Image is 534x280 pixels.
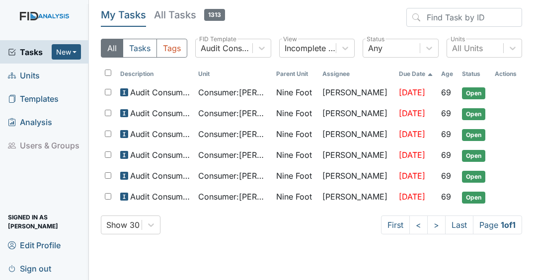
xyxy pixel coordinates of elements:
th: Toggle SortBy [395,66,437,82]
span: Open [462,129,485,141]
th: Toggle SortBy [272,66,318,82]
span: Consumer : [PERSON_NAME] [198,107,268,119]
span: [DATE] [399,192,425,202]
span: Nine Foot [276,191,312,203]
span: Nine Foot [276,128,312,140]
span: Consumer : [PERSON_NAME] [198,170,268,182]
span: 69 [441,171,451,181]
span: [DATE] [399,150,425,160]
span: Nine Foot [276,149,312,161]
span: Open [462,171,485,183]
button: All [101,39,123,58]
a: > [427,215,446,234]
th: Actions [491,66,522,82]
td: [PERSON_NAME] [318,187,395,208]
td: [PERSON_NAME] [318,82,395,103]
button: Tags [156,39,187,58]
div: Incomplete Tasks [285,42,337,54]
td: [PERSON_NAME] [318,166,395,187]
span: Templates [8,91,59,106]
a: First [381,215,410,234]
div: All Units [452,42,483,54]
div: Any [368,42,382,54]
span: 69 [441,192,451,202]
span: Audit Consumers Charts [130,191,190,203]
span: Consumer : [PERSON_NAME] [198,86,268,98]
span: Audit Consumers Charts [130,86,190,98]
span: Nine Foot [276,107,312,119]
nav: task-pagination [381,215,522,234]
td: [PERSON_NAME] [318,124,395,145]
th: Toggle SortBy [194,66,272,82]
h5: My Tasks [101,8,146,22]
span: Nine Foot [276,170,312,182]
th: Assignee [318,66,395,82]
span: Consumer : [PERSON_NAME] [198,191,268,203]
span: [DATE] [399,129,425,139]
span: 69 [441,87,451,97]
div: Audit Consumers Charts [201,42,253,54]
span: Edit Profile [8,237,61,253]
th: Toggle SortBy [116,66,194,82]
span: Consumer : [PERSON_NAME] [198,128,268,140]
a: Last [445,215,473,234]
strong: 1 of 1 [501,220,516,230]
span: [DATE] [399,108,425,118]
span: Audit Consumers Charts [130,170,190,182]
span: Audit Consumers Charts [130,107,190,119]
h5: All Tasks [154,8,225,22]
span: Audit Consumers Charts [130,128,190,140]
button: Tasks [123,39,157,58]
input: Toggle All Rows Selected [105,70,111,76]
button: New [52,44,81,60]
span: [DATE] [399,87,425,97]
span: 69 [441,108,451,118]
td: [PERSON_NAME] [318,103,395,124]
div: Show 30 [106,219,140,231]
span: Analysis [8,114,52,130]
span: Open [462,108,485,120]
span: Signed in as [PERSON_NAME] [8,214,81,229]
span: Sign out [8,261,51,276]
span: Page [473,215,522,234]
span: Open [462,87,485,99]
span: Units [8,68,40,83]
span: [DATE] [399,171,425,181]
a: Tasks [8,46,52,58]
th: Toggle SortBy [437,66,458,82]
div: Type filter [101,39,187,58]
span: Audit Consumers Charts [130,149,190,161]
span: Open [462,192,485,204]
span: Open [462,150,485,162]
td: [PERSON_NAME] [318,145,395,166]
span: 1313 [204,9,225,21]
th: Toggle SortBy [458,66,491,82]
span: Consumer : [PERSON_NAME] [198,149,268,161]
span: 69 [441,129,451,139]
a: < [409,215,428,234]
span: Nine Foot [276,86,312,98]
input: Find Task by ID [406,8,522,27]
span: 69 [441,150,451,160]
